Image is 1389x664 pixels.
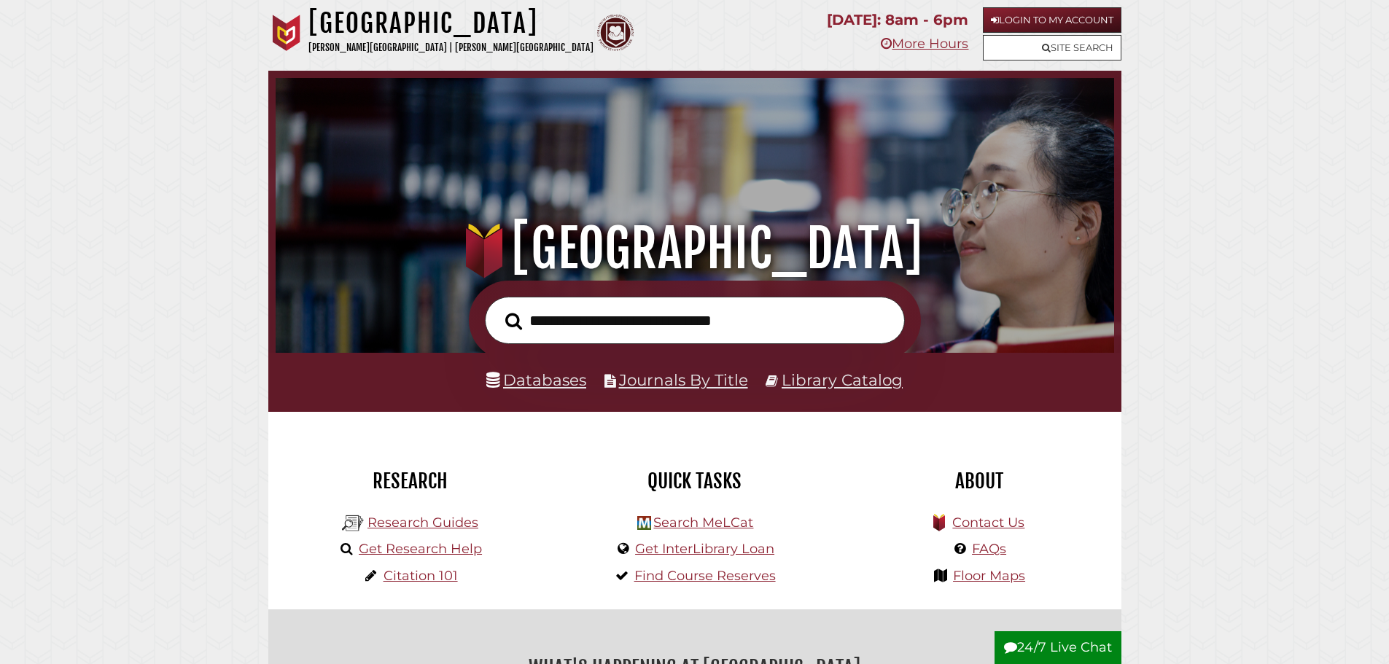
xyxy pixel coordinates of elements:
[498,308,529,335] button: Search
[881,36,968,52] a: More Hours
[342,512,364,534] img: Hekman Library Logo
[384,568,458,584] a: Citation 101
[827,7,968,33] p: [DATE]: 8am - 6pm
[296,216,1093,281] h1: [GEOGRAPHIC_DATA]
[505,312,522,330] i: Search
[308,7,594,39] h1: [GEOGRAPHIC_DATA]
[848,469,1110,493] h2: About
[983,35,1121,60] a: Site Search
[619,370,748,389] a: Journals By Title
[952,515,1024,531] a: Contact Us
[782,370,903,389] a: Library Catalog
[635,541,774,557] a: Get InterLibrary Loan
[653,515,753,531] a: Search MeLCat
[359,541,482,557] a: Get Research Help
[983,7,1121,33] a: Login to My Account
[597,15,634,51] img: Calvin Theological Seminary
[564,469,826,493] h2: Quick Tasks
[308,39,594,56] p: [PERSON_NAME][GEOGRAPHIC_DATA] | [PERSON_NAME][GEOGRAPHIC_DATA]
[279,469,542,493] h2: Research
[367,515,478,531] a: Research Guides
[486,370,586,389] a: Databases
[637,516,651,530] img: Hekman Library Logo
[972,541,1006,557] a: FAQs
[268,15,305,51] img: Calvin University
[953,568,1025,584] a: Floor Maps
[634,568,776,584] a: Find Course Reserves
